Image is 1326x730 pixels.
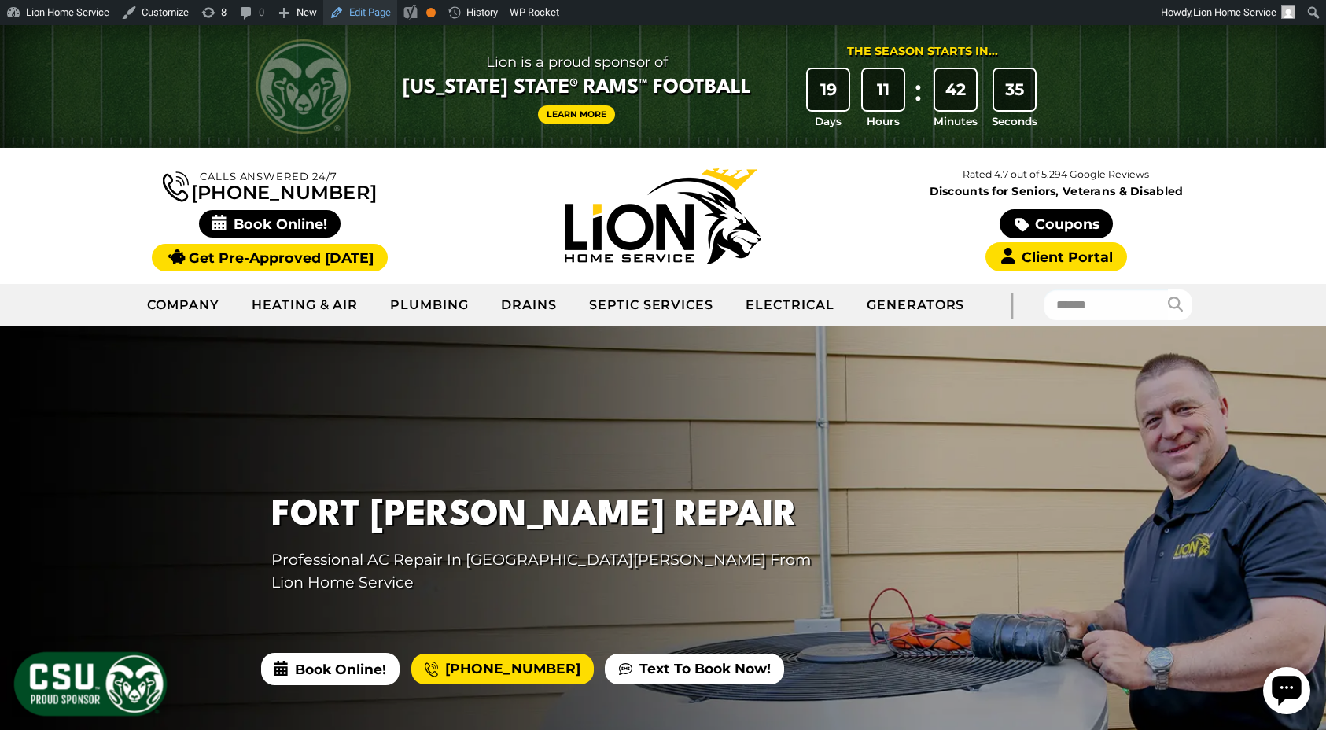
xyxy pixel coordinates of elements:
[911,69,926,130] div: :
[538,105,615,124] a: Learn More
[12,650,169,718] img: CSU Sponsor Badge
[847,43,998,61] div: The Season Starts in...
[403,50,751,75] span: Lion is a proud sponsor of
[374,286,485,325] a: Plumbing
[485,286,573,325] a: Drains
[131,286,236,325] a: Company
[565,168,761,264] img: Lion Home Service
[163,168,377,202] a: [PHONE_NUMBER]
[152,244,387,271] a: Get Pre-Approved [DATE]
[1193,6,1276,18] span: Lion Home Service
[863,69,904,110] div: 11
[199,210,341,238] span: Book Online!
[730,286,851,325] a: Electrical
[256,39,351,134] img: CSU Rams logo
[860,166,1253,183] p: Rated 4.7 out of 5,294 Google Reviews
[271,489,844,542] h1: Fort [PERSON_NAME] Repair
[261,653,400,684] span: Book Online!
[863,186,1250,197] span: Discounts for Seniors, Veterans & Disabled
[808,69,849,110] div: 19
[6,6,53,53] div: Open chat widget
[867,113,900,129] span: Hours
[992,113,1037,129] span: Seconds
[426,8,436,17] div: OK
[403,75,751,101] span: [US_STATE] State® Rams™ Football
[851,286,981,325] a: Generators
[605,654,783,685] a: Text To Book Now!
[815,113,842,129] span: Days
[985,242,1127,271] a: Client Portal
[934,113,978,129] span: Minutes
[573,286,730,325] a: Septic Services
[935,69,976,110] div: 42
[271,548,844,594] p: Professional AC Repair In [GEOGRAPHIC_DATA][PERSON_NAME] From Lion Home Service
[1000,209,1113,238] a: Coupons
[980,284,1043,326] div: |
[994,69,1035,110] div: 35
[236,286,374,325] a: Heating & Air
[411,654,594,685] a: [PHONE_NUMBER]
